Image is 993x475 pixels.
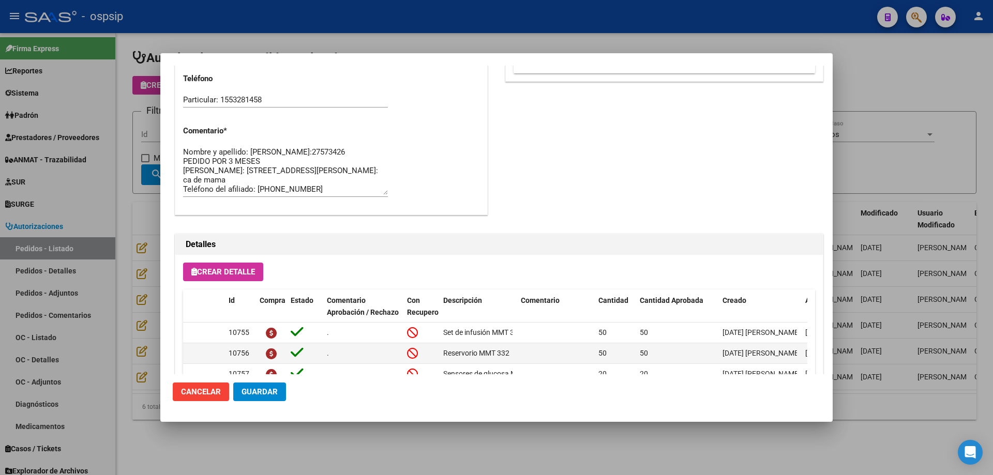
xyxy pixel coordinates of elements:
[183,263,263,281] button: Crear Detalle
[260,296,285,304] span: Compra
[229,296,235,304] span: Id
[805,328,883,336] span: [DATE] [PERSON_NAME]
[183,125,272,137] p: Comentario
[323,289,403,335] datatable-header-cell: Comentario Aprobación / Rechazo
[443,328,522,336] span: Set de infusión MMT 397
[443,349,509,357] span: Reservorio MMT 332
[186,238,813,251] h2: Detalles
[723,349,801,357] span: [DATE] [PERSON_NAME]
[598,328,607,336] span: 50
[229,328,249,336] span: 10755
[224,289,255,335] datatable-header-cell: Id
[443,370,545,378] span: Sensores de glucosa MMT 7040
[229,349,249,357] span: 10756
[183,73,272,85] p: Teléfono
[327,296,399,316] span: Comentario Aprobación / Rechazo
[327,370,329,378] span: .
[173,382,229,401] button: Cancelar
[521,296,560,304] span: Comentario
[327,328,329,336] span: .
[443,296,482,304] span: Descripción
[287,289,323,335] datatable-header-cell: Estado
[517,289,594,335] datatable-header-cell: Comentario
[181,387,221,396] span: Cancelar
[598,349,607,357] span: 50
[255,289,287,335] datatable-header-cell: Compra
[640,328,648,336] span: 50
[723,296,746,304] span: Creado
[723,328,801,336] span: [DATE] [PERSON_NAME]
[594,289,636,335] datatable-header-cell: Cantidad
[805,296,882,304] span: Aprobado/Rechazado x
[327,349,329,357] span: .
[598,296,628,304] span: Cantidad
[640,296,703,304] span: Cantidad Aprobada
[636,289,718,335] datatable-header-cell: Cantidad Aprobada
[805,370,883,378] span: [DATE] [PERSON_NAME]
[407,296,439,316] span: Con Recupero
[801,289,905,335] datatable-header-cell: Aprobado/Rechazado x
[718,289,801,335] datatable-header-cell: Creado
[233,382,286,401] button: Guardar
[958,440,983,465] div: Open Intercom Messenger
[598,370,607,378] span: 20
[640,370,648,378] span: 20
[291,296,313,304] span: Estado
[805,349,883,357] span: [DATE] [PERSON_NAME]
[640,349,648,357] span: 50
[229,370,249,378] span: 10757
[191,267,255,277] span: Crear Detalle
[403,289,439,335] datatable-header-cell: Con Recupero
[439,289,517,335] datatable-header-cell: Descripción
[723,370,801,378] span: [DATE] [PERSON_NAME]
[242,387,278,396] span: Guardar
